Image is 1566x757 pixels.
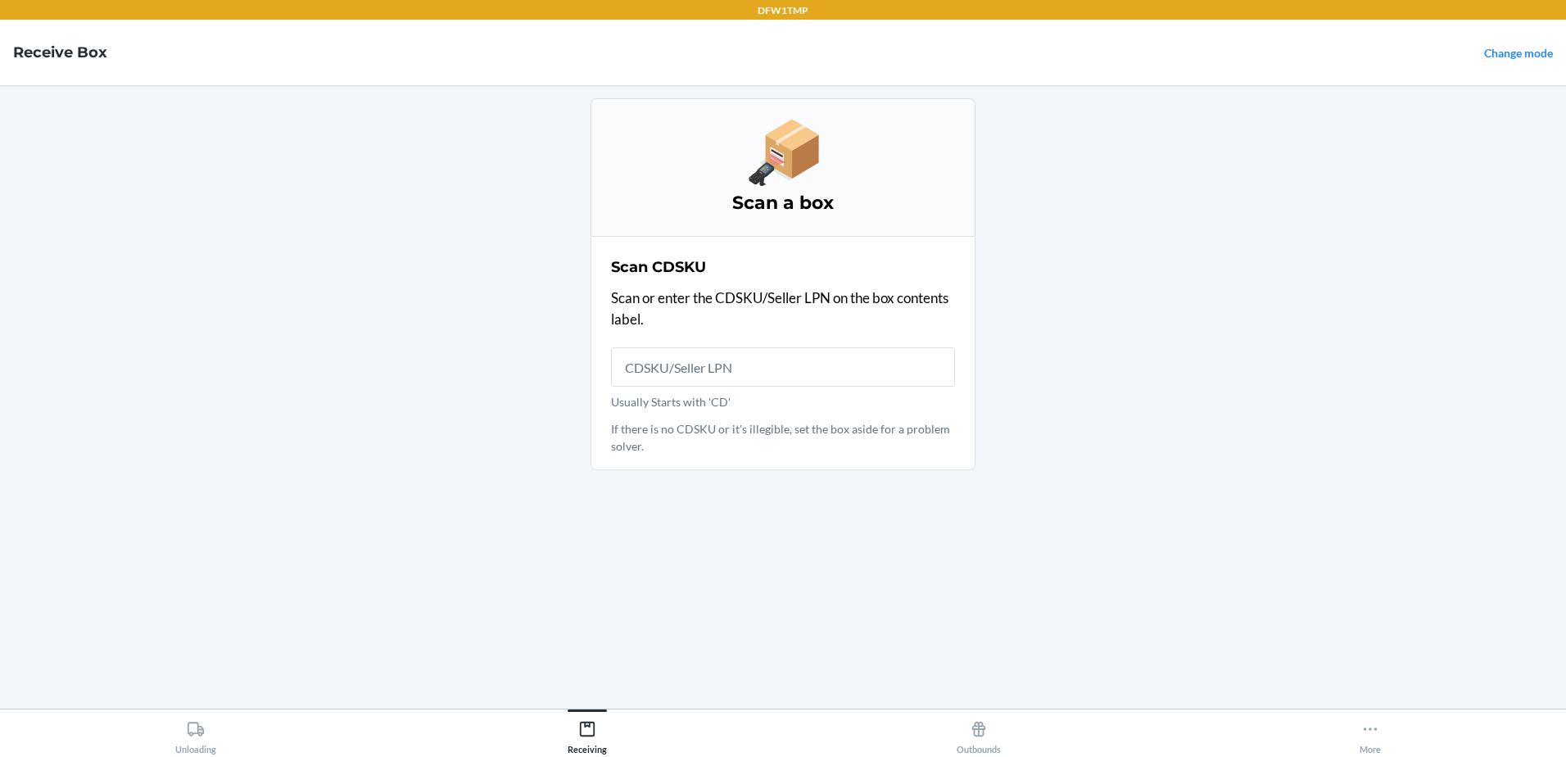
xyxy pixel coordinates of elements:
[175,714,216,755] div: Unloading
[758,3,808,18] p: DFW1TMP
[611,190,955,216] h3: Scan a box
[1360,714,1381,755] div: More
[611,420,955,455] p: If there is no CDSKU or it's illegible, set the box aside for a problem solver.
[391,709,783,755] button: Receiving
[568,714,607,755] div: Receiving
[611,347,955,387] input: Usually Starts with 'CD'
[1484,46,1553,60] a: Change mode
[611,256,706,278] h2: Scan CDSKU
[611,393,955,410] p: Usually Starts with 'CD'
[1174,709,1566,755] button: More
[957,714,1001,755] div: Outbounds
[783,709,1174,755] button: Outbounds
[611,288,955,329] p: Scan or enter the CDSKU/Seller LPN on the box contents label.
[13,42,107,63] h4: Receive Box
